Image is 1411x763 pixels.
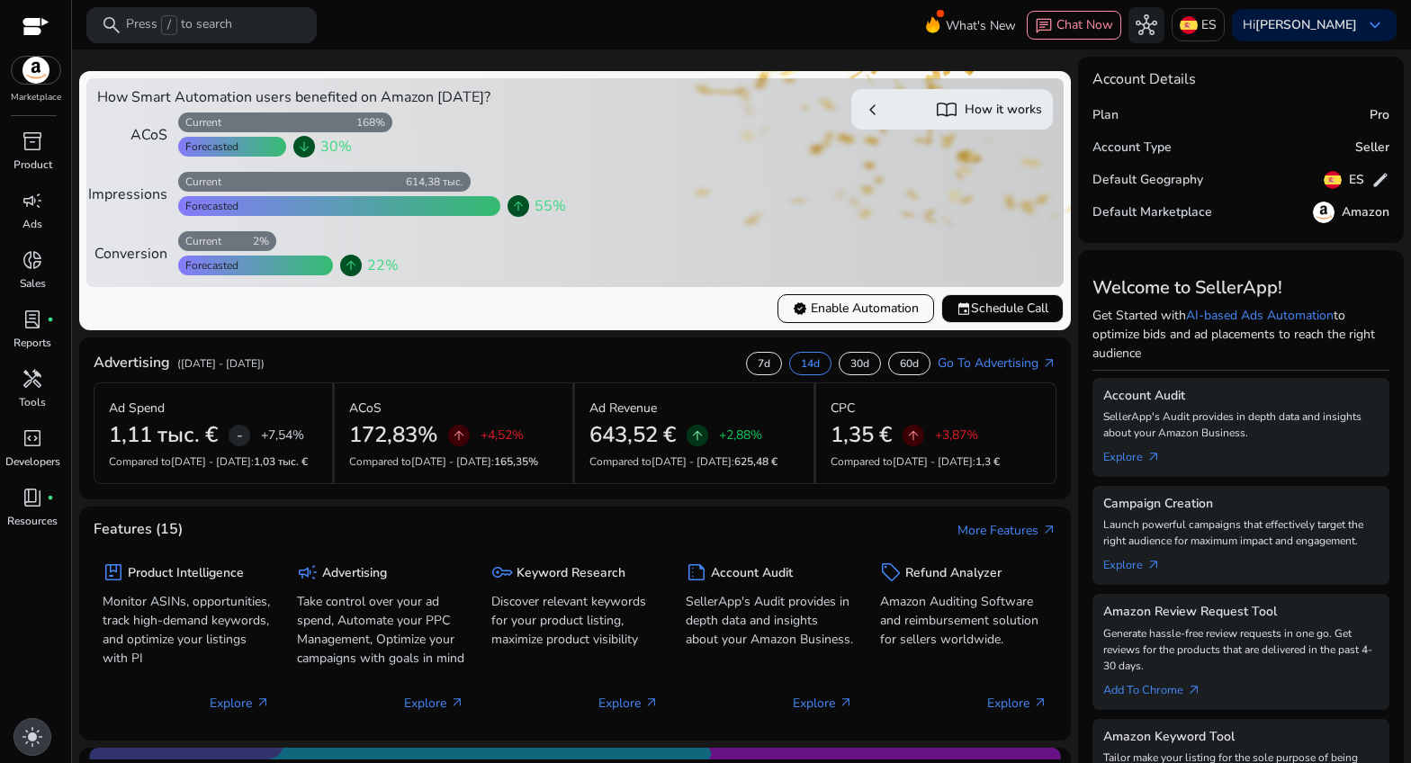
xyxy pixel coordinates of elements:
h5: Plan [1092,108,1119,123]
span: [DATE] - [DATE] [411,454,491,469]
button: eventSchedule Call [941,294,1064,323]
span: arrow_upward [344,258,358,273]
h5: Seller [1355,140,1389,156]
span: / [161,15,177,35]
div: 2% [253,234,276,248]
div: Impressions [97,184,167,205]
p: SellerApp's Audit provides in depth data and insights about your Amazon Business. [686,592,853,649]
p: SellerApp's Audit provides in depth data and insights about your Amazon Business. [1103,408,1379,441]
p: +3,87% [935,429,978,442]
p: Explore [793,694,853,713]
p: Developers [5,453,60,470]
button: verifiedEnable Automation [777,294,934,323]
span: [DATE] - [DATE] [893,454,973,469]
h5: Advertising [322,566,387,581]
h5: Account Audit [1103,389,1379,404]
span: arrow_outward [450,696,464,710]
a: Go To Advertisingarrow_outward [938,354,1056,373]
span: 30% [320,136,352,157]
span: package [103,561,124,583]
p: Discover relevant keywords for your product listing, maximize product visibility [491,592,659,649]
span: arrow_outward [839,696,853,710]
div: ACoS [97,124,167,146]
span: arrow_outward [1042,523,1056,537]
div: Conversion [97,243,167,265]
span: sell [880,561,902,583]
span: Chat Now [1056,16,1113,33]
p: Hi [1243,19,1357,31]
img: es.svg [1180,16,1198,34]
img: amazon.svg [1313,202,1335,223]
p: ACoS [349,399,382,417]
p: Sales [20,275,46,292]
button: chatChat Now [1027,11,1121,40]
span: book_4 [22,487,43,508]
span: lab_profile [22,309,43,330]
span: code_blocks [22,427,43,449]
p: Product [13,157,52,173]
span: event [957,301,971,316]
span: verified [793,301,807,316]
h5: Amazon Review Request Tool [1103,605,1379,620]
div: Forecasted [178,258,238,273]
h4: How Smart Automation users benefited on Amazon [DATE]? [97,89,568,106]
p: Resources [7,513,58,529]
span: campaign [22,190,43,211]
h2: 1,35 € [831,422,892,448]
p: Compared to : [589,453,799,470]
div: Current [178,234,221,248]
div: 614,38 тыс. [406,175,471,189]
h4: Advertising [94,355,170,372]
h5: Keyword Research [517,566,625,581]
span: arrow_outward [256,696,270,710]
span: inventory_2 [22,130,43,152]
p: Generate hassle-free review requests in one go. Get reviews for the products that are delivered i... [1103,625,1379,674]
span: keyboard_arrow_down [1364,14,1386,36]
div: Forecasted [178,199,238,213]
p: Explore [210,694,270,713]
p: 30d [850,356,869,371]
h5: How it works [965,103,1042,118]
p: Compared to : [109,453,318,470]
a: Add To Chrome [1103,674,1216,699]
p: +2,88% [719,429,762,442]
span: arrow_upward [906,428,921,443]
img: es.svg [1324,171,1342,189]
a: More Featuresarrow_outward [957,521,1056,540]
p: +4,52% [481,429,524,442]
p: 60d [900,356,919,371]
p: Take control over your ad spend, Automate your PPC Management, Optimize your campaigns with goals... [297,592,464,668]
a: Explorearrow_outward [1103,549,1175,574]
b: [PERSON_NAME] [1255,16,1357,33]
span: summarize [686,561,707,583]
span: 55% [535,195,566,217]
p: Get Started with to optimize bids and ad placements to reach the right audience [1092,306,1389,363]
p: Amazon Auditing Software and reimbursement solution for sellers worldwide. [880,592,1047,649]
span: import_contacts [936,99,957,121]
span: search [101,14,122,36]
h5: Product Intelligence [128,566,244,581]
a: Explorearrow_outward [1103,441,1175,466]
h3: Welcome to SellerApp! [1092,277,1389,299]
p: Compared to : [349,453,559,470]
span: 165,35% [494,454,538,469]
p: Launch powerful campaigns that effectively target the right audience for maximum impact and engag... [1103,516,1379,549]
p: 14d [801,356,820,371]
span: Schedule Call [957,299,1048,318]
p: Monitor ASINs, opportunities, track high-demand keywords, and optimize your listings with PI [103,592,270,668]
p: +7,54% [261,429,304,442]
p: Ads [22,216,42,232]
h4: Account Details [1092,71,1196,88]
span: [DATE] - [DATE] [652,454,732,469]
p: Tools [19,394,46,410]
h5: Default Geography [1092,173,1203,188]
span: chevron_left [862,99,884,121]
span: 22% [367,255,399,276]
p: Press to search [126,15,232,35]
div: Forecasted [178,139,238,154]
span: light_mode [22,726,43,748]
span: [DATE] - [DATE] [171,454,251,469]
div: 168% [356,115,392,130]
span: 1,03 тыс. € [254,454,308,469]
a: AI-based Ads Automation [1186,307,1334,324]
